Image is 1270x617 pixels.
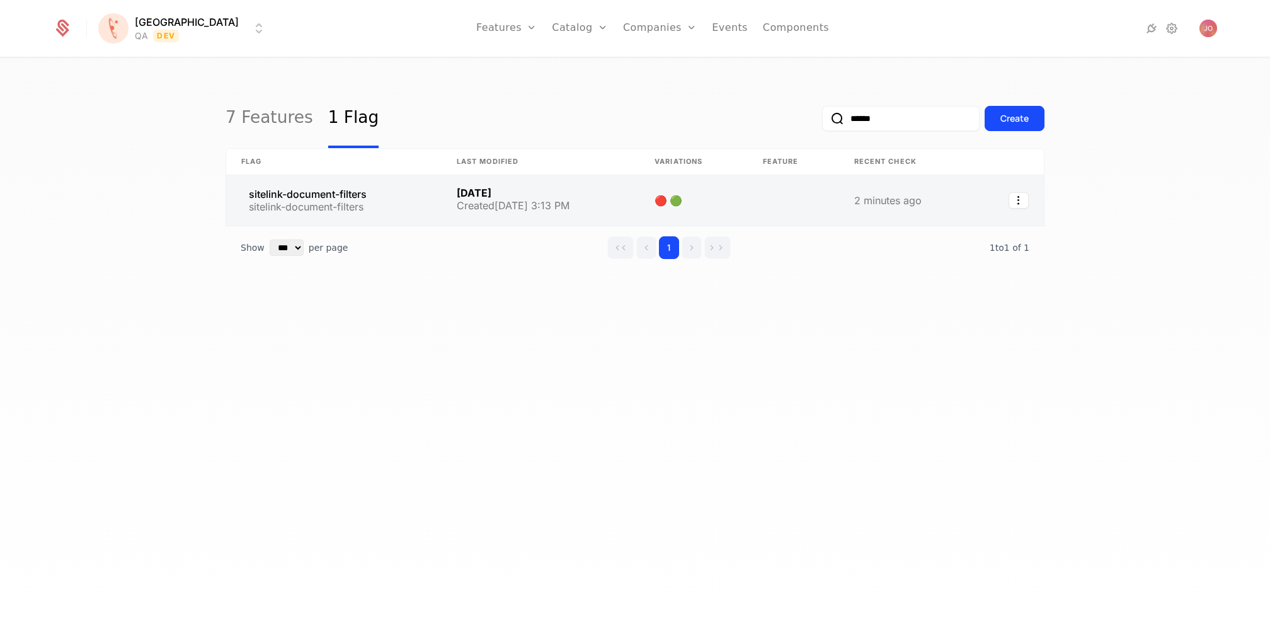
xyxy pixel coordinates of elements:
[1199,20,1217,37] button: Open user button
[659,236,679,259] button: Go to page 1
[153,30,179,42] span: Dev
[636,236,656,259] button: Go to previous page
[270,239,304,256] select: Select page size
[328,89,379,148] a: 1 Flag
[639,149,748,175] th: Variations
[1000,112,1029,125] div: Create
[682,236,702,259] button: Go to next page
[442,149,639,175] th: Last Modified
[748,149,839,175] th: Feature
[309,241,348,254] span: per page
[102,14,266,42] button: Select environment
[839,149,975,175] th: Recent check
[704,236,731,259] button: Go to last page
[985,106,1044,131] button: Create
[607,236,731,259] div: Page navigation
[241,241,265,254] span: Show
[226,149,442,175] th: Flag
[135,30,148,42] div: QA
[1164,21,1179,36] a: Settings
[990,243,1029,253] span: 1
[226,89,313,148] a: 7 Features
[607,236,634,259] button: Go to first page
[135,14,239,30] span: [GEOGRAPHIC_DATA]
[1144,21,1159,36] a: Integrations
[1009,192,1029,209] button: Select action
[1199,20,1217,37] img: Jelena Obradovic
[98,13,129,43] img: Florence
[226,226,1044,269] div: Table pagination
[990,243,1024,253] span: 1 to 1 of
